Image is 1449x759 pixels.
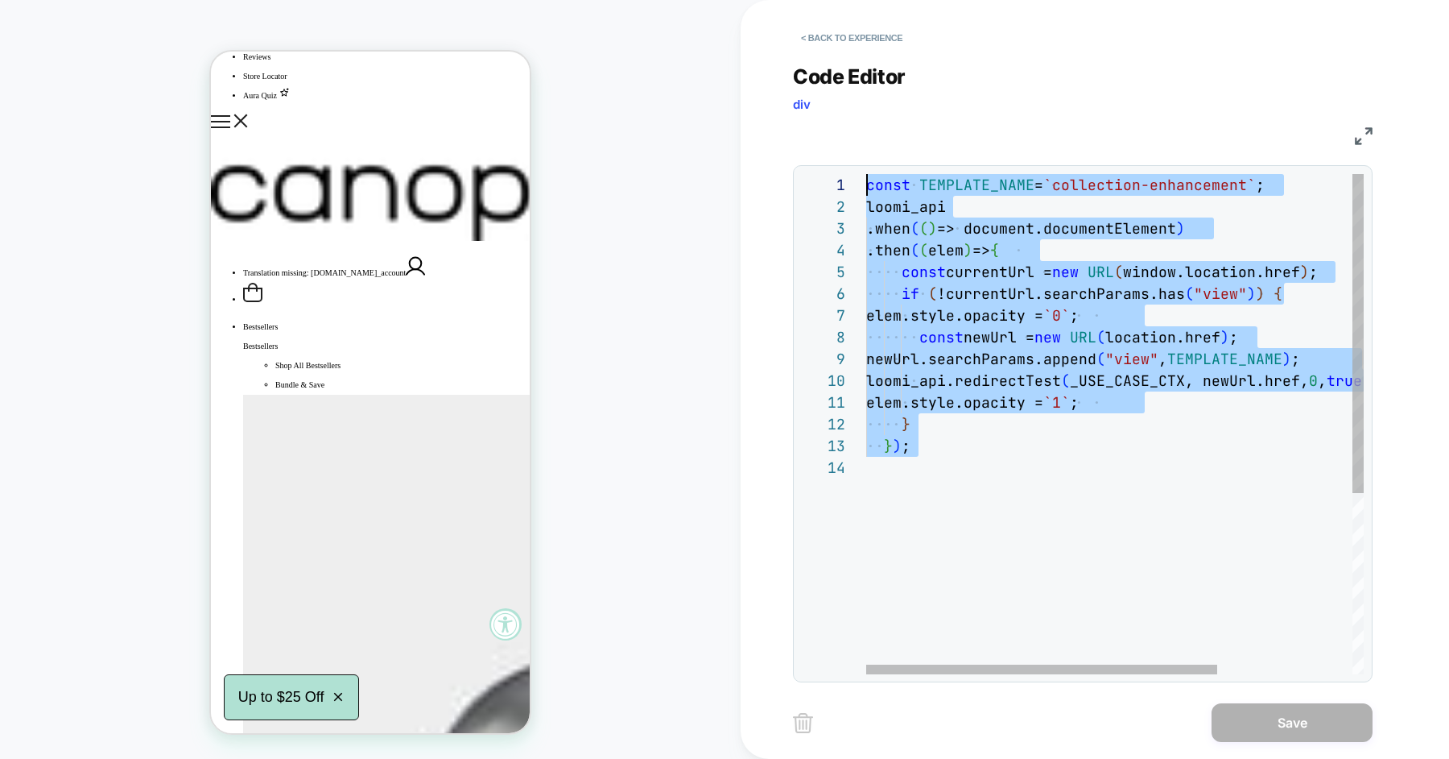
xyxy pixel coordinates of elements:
span: const [902,263,946,281]
div: 9 [802,348,845,370]
div: 6 [802,283,845,305]
span: ; [1070,393,1079,412]
span: ( [1061,371,1070,390]
button: Accessibility Widget, click to open [279,557,311,589]
div: 5 [802,261,845,283]
span: ) [1247,284,1256,303]
span: elem.style.opacity = [866,306,1043,325]
span: } [902,415,910,433]
span: ; [1256,176,1265,194]
span: ) [1300,263,1309,281]
span: ) [928,219,937,238]
span: ( [928,284,937,303]
span: ) [1282,350,1291,368]
span: true [1327,371,1362,390]
span: `1` [1043,393,1070,412]
span: `0` [1043,306,1070,325]
button: Open Cart Drawer - 0 items [32,231,52,253]
span: ( [910,241,919,259]
span: TEMPLATE_NAME [919,176,1034,194]
span: = [1034,176,1043,194]
span: const [919,328,964,346]
span: ( [919,241,928,259]
div: 7 [802,305,845,326]
span: 0 [1309,371,1318,390]
span: new [1034,328,1061,346]
span: if [902,284,919,303]
span: newUrl.searchParams.append [866,350,1096,368]
a: Translation missing: [DOMAIN_NAME]_account [32,217,214,226]
span: window.location.href [1123,263,1300,281]
span: ( [910,219,919,238]
span: elem.style.opacity = [866,393,1043,412]
span: "view" [1194,284,1247,303]
span: Translation missing: [DOMAIN_NAME]_account [32,217,195,226]
span: } [884,437,893,455]
a: Store Locator [32,20,76,29]
span: newUrl = [964,328,1034,346]
span: { [1274,284,1282,303]
a: Aura Quiz [32,39,79,48]
span: div [793,97,811,112]
span: { [990,241,999,259]
span: loomi_api.redirectTest [866,371,1061,390]
span: URL [1070,328,1096,346]
button: Up to $25 Off [13,623,148,669]
span: Shop All Bestsellers [64,309,130,318]
div: 14 [802,457,845,479]
a: Bestsellers [32,271,67,280]
span: , [1158,350,1167,368]
span: ; [1291,350,1300,368]
span: currentUrl = [946,263,1052,281]
span: => [972,241,990,259]
button: < Back to experience [793,25,910,51]
span: ( [1096,328,1105,346]
div: 1 [802,174,845,196]
span: .when [866,219,910,238]
span: Bundle & Save [64,329,114,338]
span: Bestsellers [32,290,67,299]
span: ) [1220,328,1229,346]
span: _USE_CASE_CTX, newUrl.href, [1070,371,1309,390]
span: elem [928,241,964,259]
span: ) [964,241,972,259]
span: ) [1256,284,1265,303]
span: , [1318,371,1327,390]
span: ( [1114,263,1123,281]
span: .then [866,241,910,259]
span: ; [1070,306,1079,325]
div: 4 [802,239,845,261]
span: !currentUrl.searchParams.has [937,284,1185,303]
span: ( [1185,284,1194,303]
button: Save [1212,703,1373,742]
span: ) [1176,219,1185,238]
span: ; [1229,328,1238,346]
span: ) [893,437,902,455]
span: "view" [1105,350,1158,368]
span: ( [1096,350,1105,368]
img: fullscreen [1355,127,1373,145]
span: `collection-enhancement` [1043,176,1256,194]
div: 2 [802,196,845,218]
div: 11 [802,392,845,413]
span: TEMPLATE_NAME [1167,350,1282,368]
span: const [866,176,910,194]
div: 8 [802,326,845,348]
div: 12 [802,413,845,435]
span: ; [902,437,910,455]
img: delete [793,713,813,733]
iframe: To enrich screen reader interactions, please activate Accessibility in Grammarly extension settings [211,52,530,733]
a: Reviews [32,1,60,10]
span: new [1052,263,1079,281]
span: URL [1088,263,1114,281]
div: 3 [802,218,845,239]
div: 10 [802,370,845,392]
span: loomi_api [866,197,946,216]
div: 13 [802,435,845,457]
span: ( [919,219,928,238]
span: => document.documentElement [937,219,1176,238]
span: location.href [1105,328,1220,346]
